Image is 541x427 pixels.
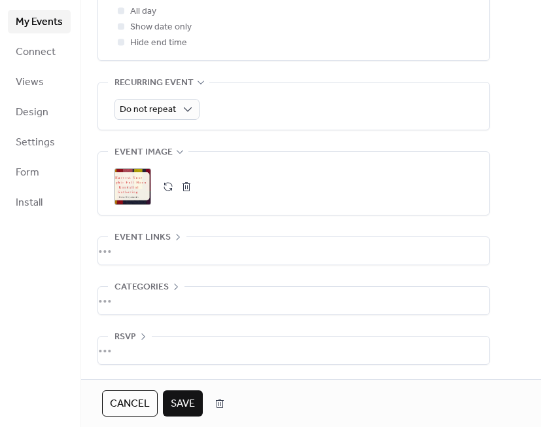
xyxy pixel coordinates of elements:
[8,10,71,33] a: My Events
[114,230,171,246] span: Event links
[114,329,136,345] span: RSVP
[98,337,489,364] div: •••
[98,287,489,314] div: •••
[114,168,151,205] div: ;
[16,45,56,60] span: Connect
[8,40,71,64] a: Connect
[114,75,194,91] span: Recurring event
[16,195,43,211] span: Install
[98,237,489,265] div: •••
[8,130,71,154] a: Settings
[16,135,55,151] span: Settings
[130,35,187,51] span: Hide end time
[130,20,192,35] span: Show date only
[120,101,176,119] span: Do not repeat
[114,145,173,160] span: Event image
[16,165,39,181] span: Form
[102,390,158,417] button: Cancel
[16,14,63,30] span: My Events
[130,4,156,20] span: All day
[8,100,71,124] a: Design
[16,75,44,90] span: Views
[163,390,203,417] button: Save
[110,396,150,412] span: Cancel
[114,280,169,295] span: Categories
[8,191,71,214] a: Install
[16,105,48,121] span: Design
[171,396,195,412] span: Save
[8,160,71,184] a: Form
[8,70,71,94] a: Views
